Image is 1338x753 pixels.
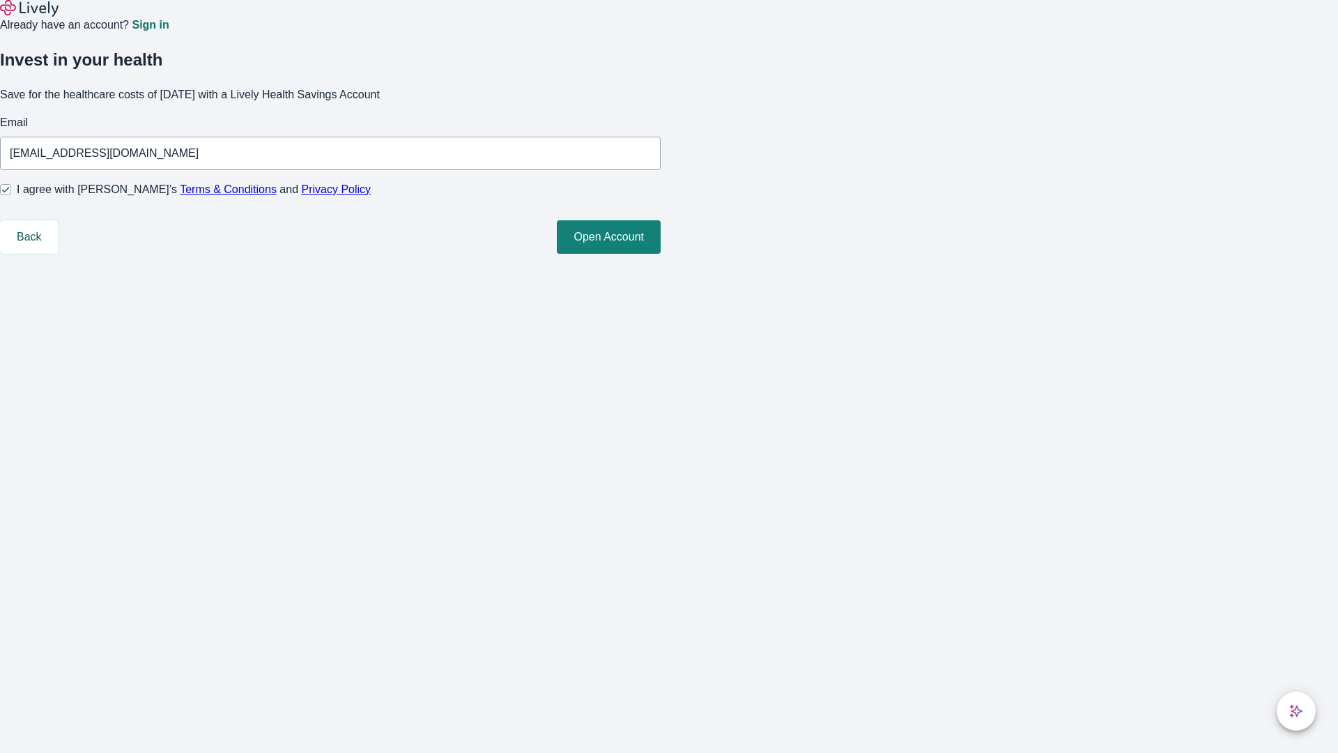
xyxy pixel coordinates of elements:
svg: Lively AI Assistant [1289,704,1303,718]
button: chat [1277,692,1316,731]
button: Open Account [557,220,661,254]
a: Terms & Conditions [180,183,277,195]
a: Privacy Policy [302,183,371,195]
a: Sign in [132,20,169,31]
span: I agree with [PERSON_NAME]’s and [17,181,371,198]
